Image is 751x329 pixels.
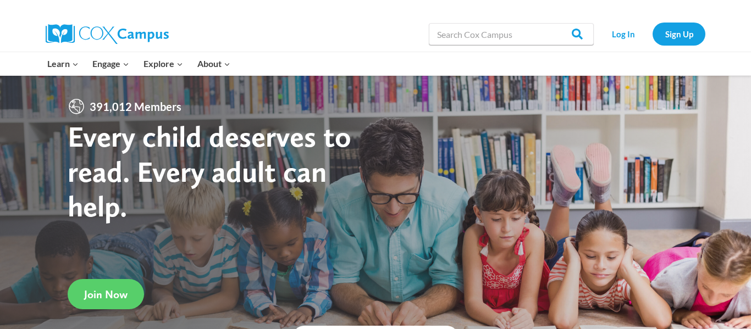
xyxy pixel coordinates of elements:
span: About [197,57,230,71]
span: Engage [92,57,129,71]
a: Sign Up [653,23,705,45]
input: Search Cox Campus [429,23,594,45]
a: Join Now [68,279,144,309]
span: 391,012 Members [85,98,186,115]
span: Learn [47,57,79,71]
nav: Primary Navigation [40,52,237,75]
nav: Secondary Navigation [599,23,705,45]
img: Cox Campus [46,24,169,44]
span: Join Now [84,288,128,301]
strong: Every child deserves to read. Every adult can help. [68,119,351,224]
a: Log In [599,23,647,45]
span: Explore [143,57,183,71]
